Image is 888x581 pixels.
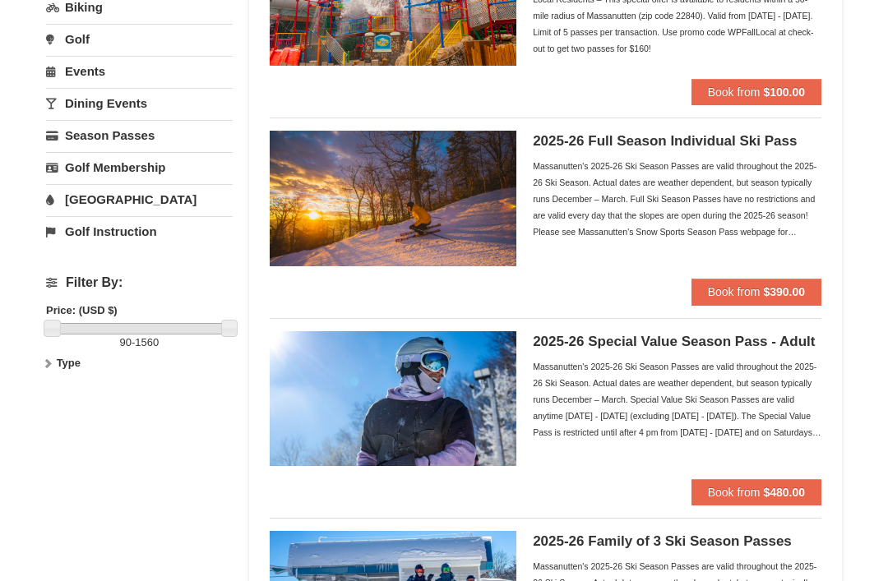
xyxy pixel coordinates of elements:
[135,336,159,348] span: 1560
[270,331,516,466] img: 6619937-198-dda1df27.jpg
[763,486,805,499] strong: $480.00
[691,479,821,505] button: Book from $480.00
[46,24,233,54] a: Golf
[691,79,821,105] button: Book from $100.00
[533,334,821,350] h5: 2025-26 Special Value Season Pass - Adult
[46,56,233,86] a: Events
[763,285,805,298] strong: $390.00
[46,334,233,351] label: -
[533,533,821,550] h5: 2025-26 Family of 3 Ski Season Passes
[533,133,821,150] h5: 2025-26 Full Season Individual Ski Pass
[691,279,821,305] button: Book from $390.00
[46,216,233,247] a: Golf Instruction
[46,304,118,316] strong: Price: (USD $)
[46,152,233,182] a: Golf Membership
[708,85,761,99] span: Book from
[533,158,821,240] div: Massanutten's 2025-26 Ski Season Passes are valid throughout the 2025-26 Ski Season. Actual dates...
[46,275,233,290] h4: Filter By:
[46,88,233,118] a: Dining Events
[708,486,761,499] span: Book from
[46,120,233,150] a: Season Passes
[708,285,761,298] span: Book from
[119,336,131,348] span: 90
[763,85,805,99] strong: $100.00
[533,358,821,440] div: Massanutten's 2025-26 Ski Season Passes are valid throughout the 2025-26 Ski Season. Actual dates...
[270,131,516,265] img: 6619937-208-2295c65e.jpg
[46,184,233,214] a: [GEOGRAPHIC_DATA]
[57,357,81,369] strong: Type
